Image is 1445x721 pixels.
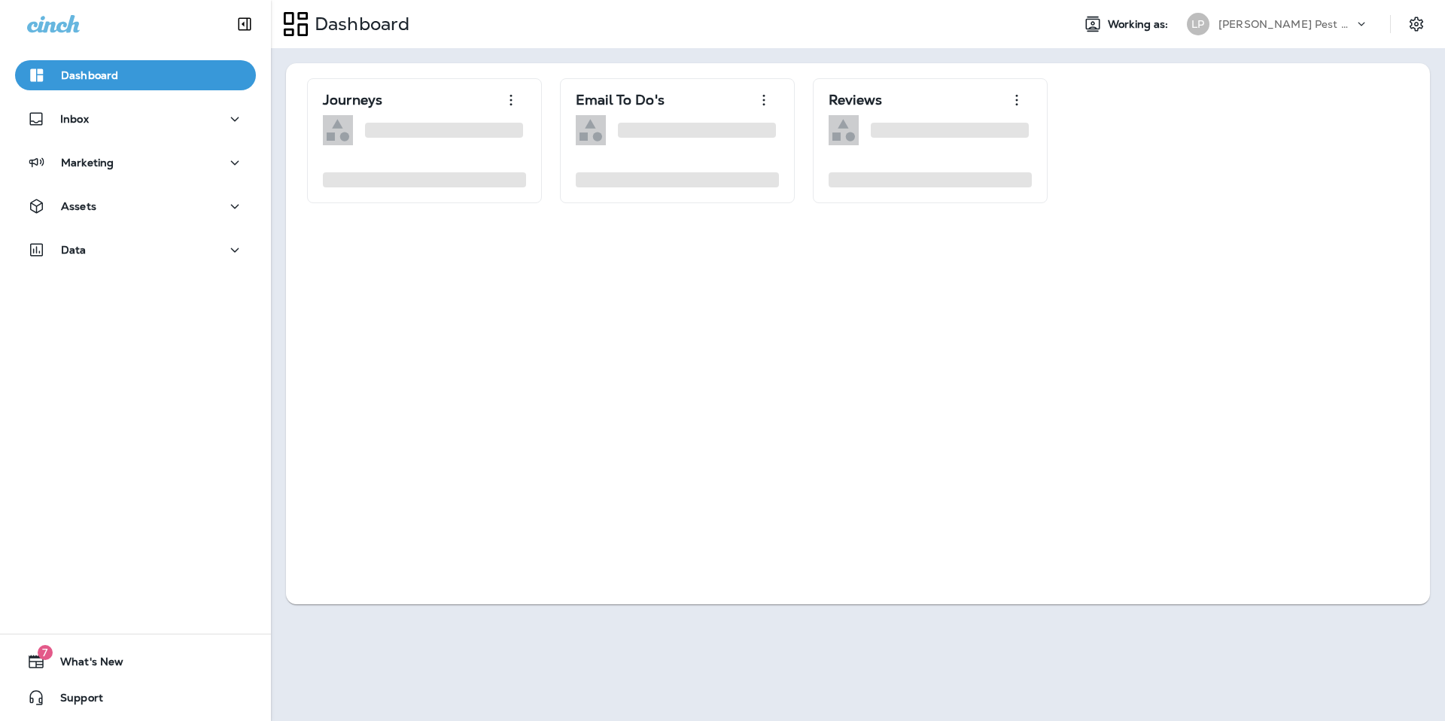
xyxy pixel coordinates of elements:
[61,244,87,256] p: Data
[309,13,409,35] p: Dashboard
[15,191,256,221] button: Assets
[60,113,89,125] p: Inbox
[45,692,103,710] span: Support
[224,9,266,39] button: Collapse Sidebar
[61,200,96,212] p: Assets
[15,148,256,178] button: Marketing
[61,69,118,81] p: Dashboard
[45,656,123,674] span: What's New
[829,93,882,108] p: Reviews
[15,683,256,713] button: Support
[15,235,256,265] button: Data
[15,60,256,90] button: Dashboard
[61,157,114,169] p: Marketing
[1108,18,1172,31] span: Working as:
[1187,13,1209,35] div: LP
[38,645,53,660] span: 7
[1218,18,1354,30] p: [PERSON_NAME] Pest Control
[1403,11,1430,38] button: Settings
[576,93,665,108] p: Email To Do's
[323,93,382,108] p: Journeys
[15,104,256,134] button: Inbox
[15,646,256,677] button: 7What's New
